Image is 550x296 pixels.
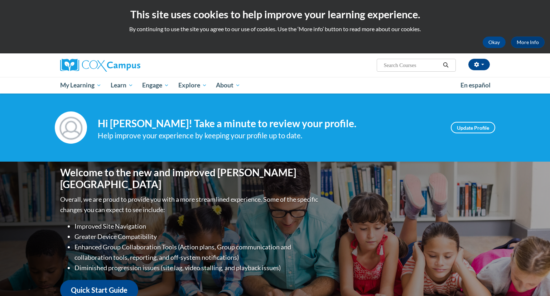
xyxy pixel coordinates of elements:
button: Account Settings [468,59,490,70]
a: En español [456,78,495,93]
h4: Hi [PERSON_NAME]! Take a minute to review your profile. [98,118,440,130]
img: Cox Campus [60,59,140,72]
li: Enhanced Group Collaboration Tools (Action plans, Group communication and collaboration tools, re... [74,242,320,263]
a: Engage [137,77,174,94]
li: Improved Site Navigation [74,221,320,231]
a: My Learning [56,77,106,94]
a: More Info [511,37,545,48]
span: Learn [111,81,133,90]
button: Okay [483,37,506,48]
span: En español [460,81,491,89]
p: By continuing to use the site you agree to our use of cookies. Use the ‘More info’ button to read... [5,25,545,33]
span: Explore [178,81,207,90]
div: Help improve your experience by keeping your profile up to date. [98,130,440,142]
a: Update Profile [451,122,495,133]
a: Learn [106,77,138,94]
h1: Welcome to the new and improved [PERSON_NAME][GEOGRAPHIC_DATA] [60,167,320,191]
h2: This site uses cookies to help improve your learning experience. [5,7,545,22]
button: Search [440,61,451,70]
span: Engage [142,81,169,90]
li: Greater Device Compatibility [74,231,320,242]
a: Cox Campus [60,59,196,72]
li: Diminished progression issues (site lag, video stalling, and playback issues) [74,263,320,273]
span: About [216,81,240,90]
a: Explore [174,77,212,94]
iframe: Button to launch messaging window [521,267,544,290]
a: About [212,77,245,94]
img: Profile Image [55,111,87,144]
span: My Learning [60,81,101,90]
div: Main menu [49,77,501,94]
p: Overall, we are proud to provide you with a more streamlined experience. Some of the specific cha... [60,194,320,215]
input: Search Courses [383,61,440,70]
